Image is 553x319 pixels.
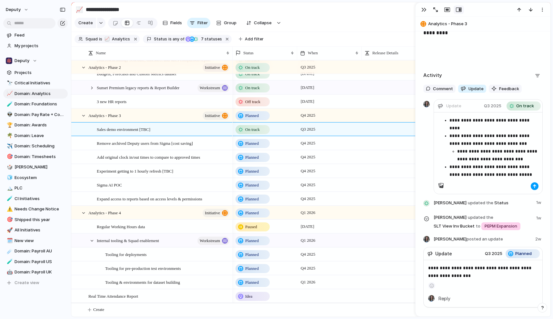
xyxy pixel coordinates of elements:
span: On track [245,64,260,71]
span: Update [468,86,484,92]
button: workstream [197,237,229,245]
span: Update [435,250,452,257]
span: Create view [15,280,39,286]
button: 🎯 [6,217,12,223]
a: 🎯Domain: Timesheets [3,152,68,162]
span: Expand access to reports based on access levels & permissions [97,195,202,202]
button: 🏆 [6,122,12,128]
div: 🧪 [7,195,11,202]
button: Create view [3,278,68,288]
div: 🔭 [7,80,11,87]
div: 🌴Domain: Leave [3,131,68,141]
span: Reply [438,295,450,302]
button: Collapse [242,18,275,28]
button: is [98,36,104,43]
a: ☄️Domain: Payroll AU [3,246,68,256]
span: Planned [245,279,259,286]
div: ✈️ [7,143,11,150]
button: ✈️ [6,143,12,149]
button: Feedback [489,85,522,93]
div: ⚠️ [7,206,11,213]
span: Q3 2025 [299,125,317,133]
span: Regular Working Hours data [97,223,145,230]
a: Feed [3,30,68,40]
span: Name [96,50,106,56]
span: Q4 2025 [299,195,317,203]
span: Squad [85,36,98,42]
span: Planned [245,251,259,258]
span: Q4 2025 [299,250,317,258]
span: My projects [15,43,65,49]
span: On track [516,103,534,109]
button: On track [506,101,541,112]
div: 🏆 [7,122,11,129]
span: Status [243,50,254,56]
div: 🏆Domain: Awards [3,120,68,130]
span: Q3 2025 [299,63,317,71]
span: Add filter [245,36,264,42]
span: Tooling for pre-production test environments [105,264,181,272]
button: 📈Analytics [103,36,131,43]
div: 🚀 [7,227,11,234]
span: Sales demo environment [TBC] [97,125,150,133]
div: 📈 [76,5,83,14]
span: Internal tooling & Squad enablement [97,237,159,244]
span: 3 new HR reports [97,98,126,105]
button: 📈 [74,5,85,15]
button: workstream [197,84,229,92]
span: Experiment getting to 1 hourly refresh [TBC] [97,167,173,175]
span: Create [78,20,93,26]
span: Planned [245,238,259,244]
span: Shipped this year [15,217,65,223]
div: 🔭Critical Initiatives [3,78,68,88]
button: Q3 2025 [482,102,503,110]
span: Off track [245,99,260,105]
button: Analytics - Phase 3 [418,19,548,29]
a: 🎲[PERSON_NAME] [3,162,68,172]
span: is [99,36,102,42]
span: Ecosystem [15,175,65,181]
span: Planned [245,154,259,161]
a: My projects [3,41,68,51]
span: Sunset Premium legacy reports & Report Builder [97,84,179,91]
span: Domain: Awards [15,122,65,128]
span: Planned [245,196,259,202]
span: Domain: Timesheets [15,154,65,160]
span: Q1 2026 [299,237,317,244]
span: PEPM Expansion [485,223,517,229]
div: 👽 [7,111,11,118]
span: When [308,50,318,56]
span: 1w [536,214,543,221]
span: [PERSON_NAME] [434,236,503,242]
a: 🧪Domain: Foundations [3,99,68,109]
span: CI Initiatives [15,196,65,202]
span: Q4 2025 [299,139,317,147]
a: 🤖Domain: Payroll UK [3,267,68,277]
a: 🧊Ecosystem [3,173,68,183]
div: 📈 [7,90,11,97]
button: deputy [3,5,32,15]
span: Q4 2025 [299,153,317,161]
span: is [168,36,172,42]
div: 🎯 [7,153,11,160]
span: updated the [468,200,493,206]
span: deputy [6,6,21,13]
div: 🚀All Initiatives [3,225,68,235]
span: Planned [245,182,259,188]
span: On track [245,126,260,133]
button: Add filter [235,35,267,44]
span: Critical Initiatives [15,80,65,86]
a: 👽Domain: Pay Rate + Compliance [3,110,68,120]
button: Comment [423,85,456,93]
button: 🏔️ [6,185,12,191]
div: 🌴 [7,132,11,139]
button: 🔭 [6,80,12,86]
span: initiative [205,208,220,218]
span: All Initiatives [15,227,65,233]
a: 🏔️PLC [3,183,68,193]
div: 🧊 [7,174,11,181]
